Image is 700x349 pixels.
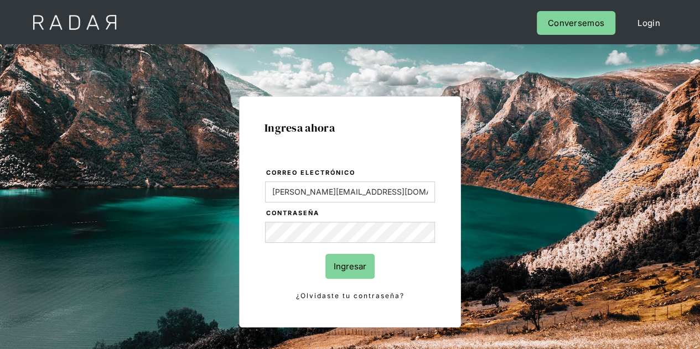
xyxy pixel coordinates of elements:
[265,122,435,134] h1: Ingresa ahora
[325,254,375,279] input: Ingresar
[265,290,435,302] a: ¿Olvidaste tu contraseña?
[266,168,435,179] label: Correo electrónico
[537,11,615,35] a: Conversemos
[265,181,435,202] input: bruce@wayne.com
[265,167,435,302] form: Login Form
[626,11,671,35] a: Login
[266,208,435,219] label: Contraseña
